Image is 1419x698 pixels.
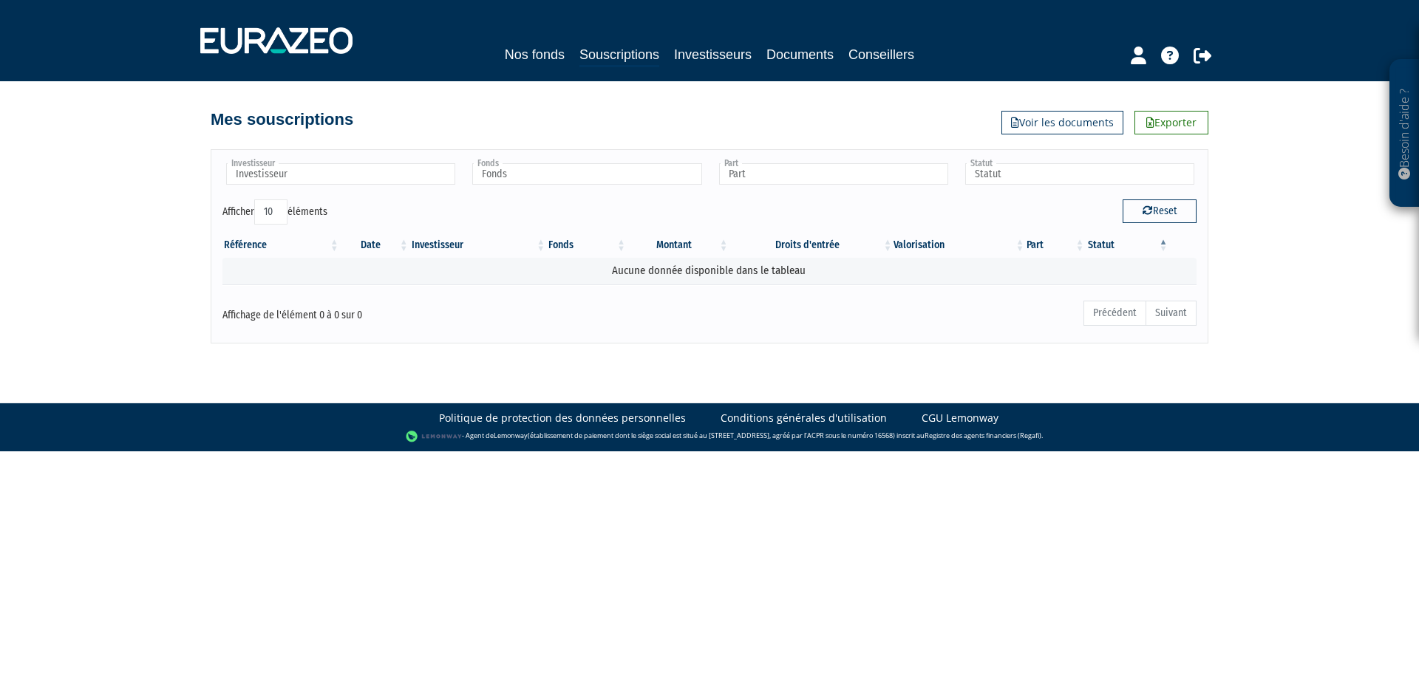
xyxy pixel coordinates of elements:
[200,27,353,54] img: 1732889491-logotype_eurazeo_blanc_rvb.png
[721,411,887,425] a: Conditions générales d'utilisation
[222,233,341,258] th: Référence : activer pour trier la colonne par ordre croissant
[848,44,914,65] a: Conseillers
[1001,111,1123,134] a: Voir les documents
[211,111,353,129] h4: Mes souscriptions
[1086,233,1170,258] th: Statut : activer pour trier la colonne par ordre d&eacute;croissant
[730,233,894,258] th: Droits d'entrée: activer pour trier la colonne par ordre croissant
[674,44,752,65] a: Investisseurs
[505,44,565,65] a: Nos fonds
[406,429,463,444] img: logo-lemonway.png
[439,411,686,425] a: Politique de protection des données personnelles
[894,233,1026,258] th: Valorisation: activer pour trier la colonne par ordre croissant
[222,299,616,323] div: Affichage de l'élément 0 à 0 sur 0
[547,233,627,258] th: Fonds: activer pour trier la colonne par ordre croissant
[494,431,528,440] a: Lemonway
[341,233,410,258] th: Date: activer pour trier la colonne par ordre croissant
[15,429,1404,444] div: - Agent de (établissement de paiement dont le siège social est situé au [STREET_ADDRESS], agréé p...
[579,44,659,67] a: Souscriptions
[1134,111,1208,134] a: Exporter
[1123,199,1197,223] button: Reset
[222,258,1197,284] td: Aucune donnée disponible dans le tableau
[254,199,287,225] select: Afficheréléments
[1027,233,1086,258] th: Part: activer pour trier la colonne par ordre croissant
[1396,67,1413,200] p: Besoin d'aide ?
[222,199,327,225] label: Afficher éléments
[766,44,834,65] a: Documents
[410,233,548,258] th: Investisseur: activer pour trier la colonne par ordre croissant
[922,411,998,425] a: CGU Lemonway
[925,431,1041,440] a: Registre des agents financiers (Regafi)
[627,233,730,258] th: Montant: activer pour trier la colonne par ordre croissant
